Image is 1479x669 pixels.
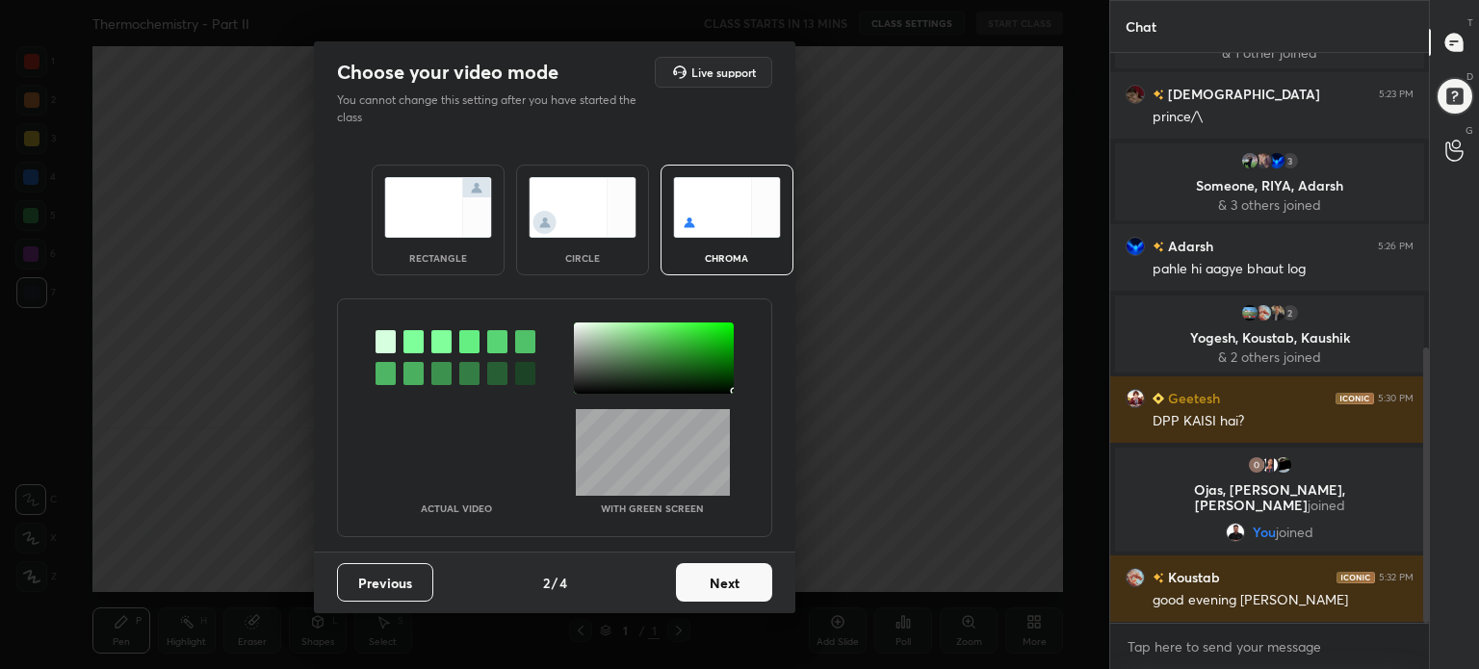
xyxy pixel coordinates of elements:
div: 5:32 PM [1379,572,1414,583]
p: Someone, RIYA, Adarsh [1127,178,1413,193]
img: no-rating-badge.077c3623.svg [1153,242,1164,252]
img: 071bed6ce7d7480b831c6dc4bdba6aa6.jpg [1126,389,1145,408]
div: chroma [688,253,765,263]
div: 3 [1281,151,1300,170]
img: iconic-dark.1390631f.png [1336,572,1375,583]
img: 73b12b89835e4886ab764041a649bba7.jpg [1126,85,1145,104]
img: iconic-dark.1390631f.png [1336,393,1374,404]
img: 3ba24dfee54e4c8689977e35d4b428a2.jpg [1254,151,1273,170]
div: 5:26 PM [1378,241,1414,252]
img: 5b7bb3f25b7c492abd6dfef4e9b41f2d.jpg [1126,568,1145,587]
div: 5:23 PM [1379,89,1414,100]
p: T [1467,15,1473,30]
p: & 3 others joined [1127,197,1413,213]
h6: Koustab [1164,567,1220,587]
span: You [1253,525,1276,540]
div: good evening [PERSON_NAME] [1153,591,1414,610]
div: prince/\ [1153,108,1414,127]
div: pahle hi aagye bhaut log [1153,260,1414,279]
p: Yogesh, Koustab, Kaushik [1127,330,1413,346]
div: grid [1110,53,1429,623]
img: circleScreenIcon.acc0effb.svg [529,177,636,238]
div: rectangle [400,253,477,263]
div: DPP KAISI hai? [1153,412,1414,431]
div: 2 [1281,303,1300,322]
h6: [DEMOGRAPHIC_DATA] [1164,84,1320,104]
h4: 4 [559,573,567,593]
img: 24220a59ec3c4870857a1148742b61dd.jpg [1240,303,1259,322]
img: 1fc43776a0f947d48e7832df6e833e06.png [1267,151,1286,170]
p: & 1 other joined [1127,45,1413,61]
p: Actual Video [421,503,492,513]
p: Ojas, [PERSON_NAME], [PERSON_NAME] [1127,482,1413,513]
h4: 2 [543,573,550,593]
h5: Live support [691,66,756,78]
img: no-rating-badge.077c3623.svg [1153,573,1164,583]
h2: Choose your video mode [337,60,558,85]
img: 5b7bb3f25b7c492abd6dfef4e9b41f2d.jpg [1254,303,1273,322]
p: Chat [1110,1,1172,52]
img: 1fc43776a0f947d48e7832df6e833e06.png [1126,237,1145,256]
button: Previous [337,563,433,602]
p: With green screen [601,503,704,513]
p: G [1466,123,1473,138]
img: 3 [1247,455,1266,475]
img: f74f2014d6344340b7fea386c97a76eb.jpg [1267,303,1286,322]
img: normalScreenIcon.ae25ed63.svg [384,177,492,238]
p: D [1466,69,1473,84]
p: & 2 others joined [1127,349,1413,365]
img: 3fd3283395fb4458a0a0b63a6ef3b5b9.jpg [1274,455,1293,475]
button: Next [676,563,772,602]
div: 5:30 PM [1378,393,1414,404]
span: joined [1276,525,1313,540]
img: no-rating-badge.077c3623.svg [1153,90,1164,100]
img: ecfc9446e7cc4f6b849e144ae89984cf.jpg [1260,455,1280,475]
div: circle [544,253,621,263]
span: joined [1308,496,1345,514]
h6: Geetesh [1164,388,1220,408]
p: You cannot change this setting after you have started the class [337,91,649,126]
img: chromaScreenIcon.c19ab0a0.svg [673,177,781,238]
h4: / [552,573,558,593]
h6: Adarsh [1164,236,1213,256]
img: 905e3b040a2144c7815e48bf08575de9.jpg [1226,523,1245,542]
img: 415a8e711c0d49d79790d539c56c5a3f.jpg [1240,151,1259,170]
img: Learner_Badge_beginner_1_8b307cf2a0.svg [1153,393,1164,404]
